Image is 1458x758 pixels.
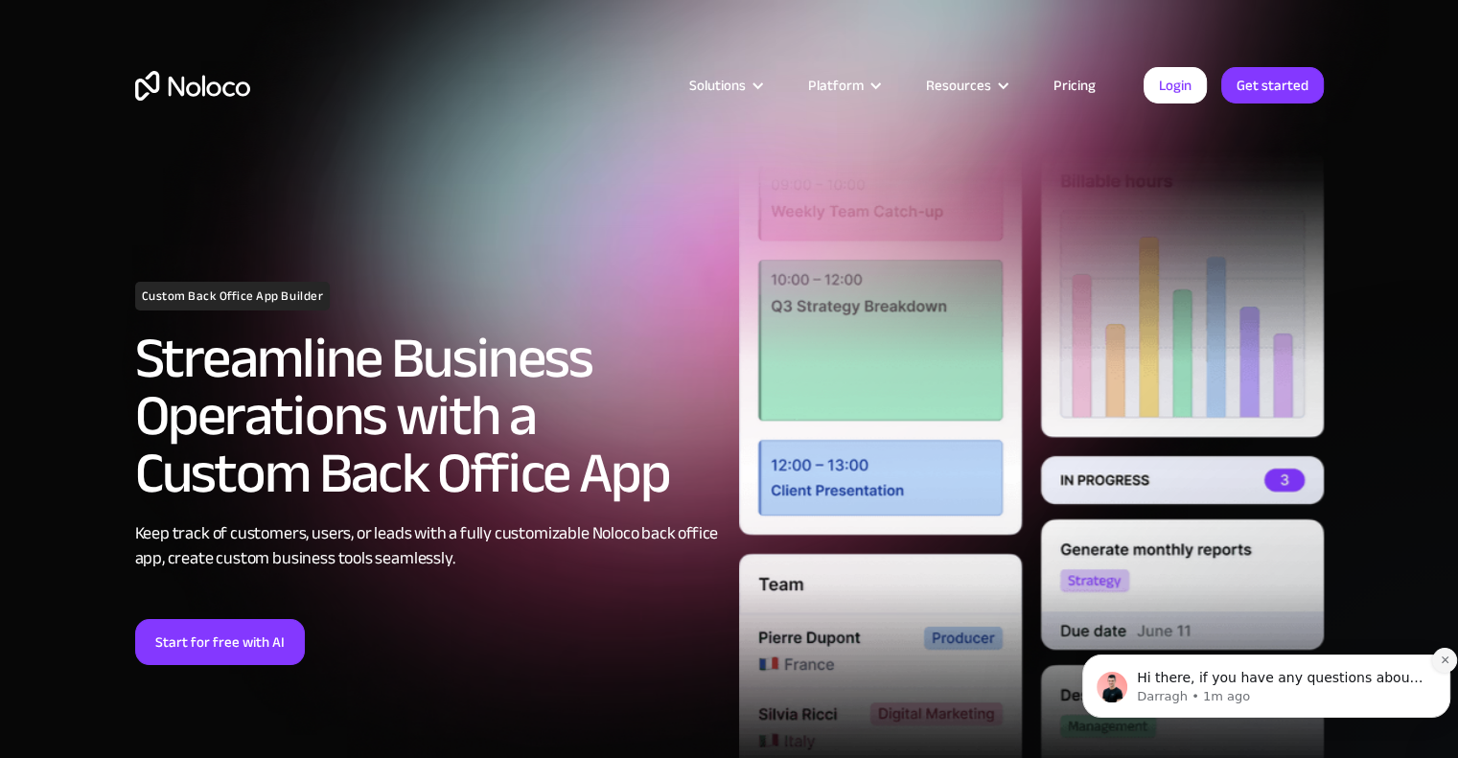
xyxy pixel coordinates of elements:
[135,521,720,571] div: Keep track of customers, users, or leads with a fully customizable Noloco back office app, create...
[1221,67,1324,103] a: Get started
[135,71,250,101] a: home
[1144,67,1207,103] a: Login
[784,73,902,98] div: Platform
[926,73,991,98] div: Resources
[135,282,331,310] h1: Custom Back Office App Builder
[902,73,1030,98] div: Resources
[808,73,864,98] div: Platform
[1030,73,1120,98] a: Pricing
[135,330,720,502] h2: Streamline Business Operations with a Custom Back Office App
[689,73,746,98] div: Solutions
[665,73,784,98] div: Solutions
[1075,614,1458,748] iframe: Intercom notifications message
[135,619,305,665] a: Start for free with AI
